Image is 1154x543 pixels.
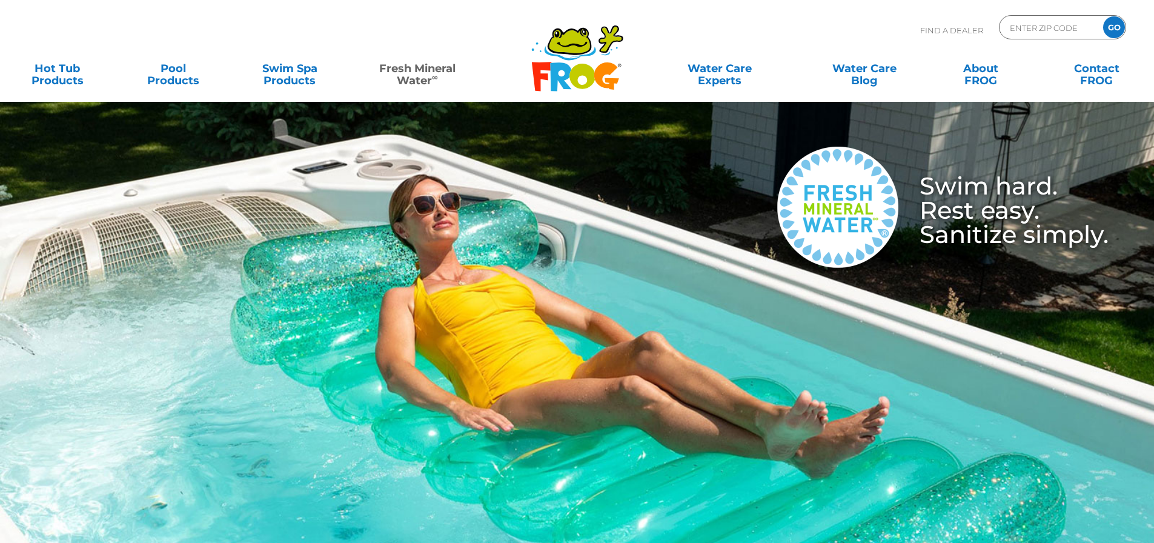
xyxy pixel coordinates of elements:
sup: ∞ [432,72,438,82]
h3: Swim hard. Rest easy. Sanitize simply. [898,174,1109,247]
a: Fresh MineralWater∞ [360,56,474,81]
input: GO [1103,16,1125,38]
a: Swim SpaProducts [245,56,335,81]
a: Hot TubProducts [12,56,102,81]
a: ContactFROG [1052,56,1142,81]
a: Water CareExperts [646,56,793,81]
p: Find A Dealer [920,15,983,45]
a: AboutFROG [935,56,1026,81]
input: Zip Code Form [1009,19,1090,36]
a: PoolProducts [128,56,219,81]
a: Water CareBlog [819,56,909,81]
